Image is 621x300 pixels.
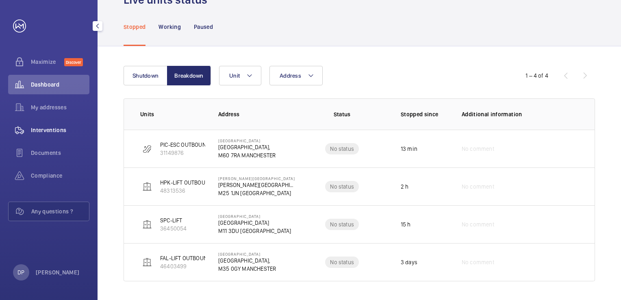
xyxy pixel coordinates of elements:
[124,66,167,85] button: Shutdown
[160,187,213,195] p: 48313536
[462,220,494,228] span: No comment
[64,58,83,66] span: Discover
[269,66,323,85] button: Address
[462,258,494,266] span: No comment
[462,145,494,153] span: No comment
[142,220,152,229] img: elevator.svg
[218,252,276,257] p: [GEOGRAPHIC_DATA]
[462,110,578,118] p: Additional information
[218,181,296,189] p: [PERSON_NAME][GEOGRAPHIC_DATA]
[36,268,80,276] p: [PERSON_NAME]
[160,224,187,233] p: 36450054
[462,183,494,191] span: No comment
[218,189,296,197] p: M25 1JN [GEOGRAPHIC_DATA]
[194,23,213,31] p: Paused
[31,207,89,215] span: Any questions ?
[401,220,411,228] p: 15 h
[401,110,449,118] p: Stopped since
[31,58,64,66] span: Maximize
[218,138,276,143] p: [GEOGRAPHIC_DATA]
[218,176,296,181] p: [PERSON_NAME][GEOGRAPHIC_DATA]
[302,110,382,118] p: Status
[160,141,210,149] p: PIC-ESC OUTBOUND
[218,110,296,118] p: Address
[31,126,89,134] span: Interventions
[142,182,152,191] img: elevator.svg
[17,268,24,276] p: DP
[31,103,89,111] span: My addresses
[218,265,276,273] p: M35 0GY MANCHESTER
[218,227,291,235] p: M11 3DU [GEOGRAPHIC_DATA]
[525,72,548,80] div: 1 – 4 of 4
[218,257,276,265] p: [GEOGRAPHIC_DATA],
[330,145,354,153] p: No status
[160,262,211,270] p: 46403499
[401,145,417,153] p: 13 min
[160,149,210,157] p: 31149876
[31,172,89,180] span: Compliance
[31,80,89,89] span: Dashboard
[280,72,301,79] span: Address
[330,183,354,191] p: No status
[31,149,89,157] span: Documents
[330,258,354,266] p: No status
[218,143,276,151] p: [GEOGRAPHIC_DATA],
[142,257,152,267] img: elevator.svg
[160,254,211,262] p: FAL-LIFT OUTBOUND
[142,144,152,154] img: escalator.svg
[160,178,213,187] p: HPK-LIFT OUTBOUND
[218,151,276,159] p: M60 7RA MANCHESTER
[167,66,211,85] button: Breakdown
[159,23,180,31] p: Working
[330,220,354,228] p: No status
[219,66,261,85] button: Unit
[218,214,291,219] p: [GEOGRAPHIC_DATA]
[124,23,145,31] p: Stopped
[401,258,417,266] p: 3 days
[401,183,409,191] p: 2 h
[160,216,187,224] p: SPC-LIFT
[229,72,240,79] span: Unit
[140,110,205,118] p: Units
[218,219,291,227] p: [GEOGRAPHIC_DATA]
